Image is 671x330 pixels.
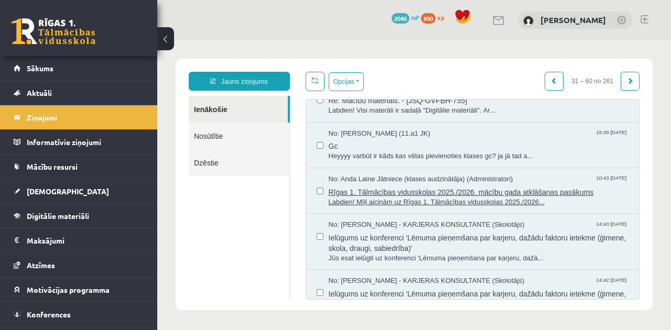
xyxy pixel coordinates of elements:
[171,236,472,279] a: No: [PERSON_NAME] - KARJERAS KONSULTANTE (Skolotājs) 14:42 [DATE] Ielūgums uz konferenci 'Lēmuma ...
[14,253,144,277] a: Atzīmes
[14,155,144,179] a: Mācību resursi
[31,31,133,50] a: Jauns ziņojums
[27,63,53,73] span: Sākums
[27,130,144,154] legend: Informatīvie ziņojumi
[14,81,144,105] a: Aktuāli
[439,180,471,188] span: 14:43 [DATE]
[171,190,472,213] span: Ielūgums uz konferenci 'Lēmuma pieņemšana par karjeru, dažādu faktoru ietekme (ģimene, skola, dra...
[392,13,409,24] span: 2046
[171,180,472,223] a: No: [PERSON_NAME] - KARJERAS KONSULTANTE (Skolotājs) 14:43 [DATE] Ielūgums uz konferenci 'Lēmuma ...
[171,246,472,269] span: Ielūgums uz konferenci 'Lēmuma pieņemšana par karjeru, dažādu faktoru ietekme (ģimene, skola, dra...
[171,134,472,167] a: No: Anda Laine Jātniece (klases audzinātāja) (Administratori) 10:43 [DATE] Rīgas 1. Tālmācības vi...
[14,228,144,252] a: Maksājumi
[31,56,131,82] a: Ienākošie
[27,285,110,294] span: Motivācijas programma
[12,18,95,45] a: Rīgas 1. Tālmācības vidusskola
[171,98,472,111] span: Gc
[171,65,472,75] span: Labdien! Visi materāli ir sadaļā "Digitālie materiāli". Ar...
[171,134,356,144] span: No: Anda Laine Jātniece (klases audzinātāja) (Administratori)
[540,15,606,25] a: [PERSON_NAME]
[27,105,144,129] legend: Ziņojumi
[406,31,464,50] span: 31 – 60 no 261
[14,302,144,326] a: Konferences
[421,13,436,24] span: 890
[27,88,52,97] span: Aktuāli
[171,52,472,65] span: Re: Mācību materiāls. - [JSQ-GVFBH-755]
[14,105,144,129] a: Ziņojumi
[171,32,207,51] button: Opcijas
[171,89,472,121] a: No: [PERSON_NAME] (11.a1 JK) 15:39 [DATE] Gc Heyyyy varbūt ir kāds kas vēlas pievienoties klases ...
[171,111,472,121] span: Heyyyy varbūt ir kāds kas vēlas pievienoties klases gc? ja jā tad a...
[171,236,367,246] span: No: [PERSON_NAME] - KARJERAS KONSULTANTE (Skolotājs)
[171,43,472,75] a: Re: Mācību materiāls. - [JSQ-GVFBH-755] Labdien! Visi materāli ir sadaļā "Digitālie materiāli". A...
[31,109,132,136] a: Dzēstie
[27,260,55,270] span: Atzīmes
[27,186,109,196] span: [DEMOGRAPHIC_DATA]
[171,89,273,98] span: No: [PERSON_NAME] (11.a1 JK)
[392,13,419,21] a: 2046 mP
[171,213,472,223] span: Jūs esat ielūgti uz konferenci 'Lēmuma pieņemšana par karjeru, dažā...
[171,180,367,190] span: No: [PERSON_NAME] - KARJERAS KONSULTANTE (Skolotājs)
[411,13,419,21] span: mP
[14,179,144,203] a: [DEMOGRAPHIC_DATA]
[14,278,144,302] a: Motivācijas programma
[14,56,144,80] a: Sākums
[31,82,132,109] a: Nosūtītie
[439,236,471,244] span: 14:42 [DATE]
[171,144,472,157] span: Rīgas 1. Tālmācības vidusskolas 2025./2026. mācību gada atklāšanas pasākums
[437,13,444,21] span: xp
[27,310,71,319] span: Konferences
[27,211,89,221] span: Digitālie materiāli
[439,134,471,142] span: 10:43 [DATE]
[27,228,144,252] legend: Maksājumi
[171,157,472,167] span: Labdien! Mīļi aicinām uz Rīgas 1. Tālmācības vidusskolas 2025./2026...
[439,89,471,96] span: 15:39 [DATE]
[27,162,78,171] span: Mācību resursi
[523,16,534,26] img: Viktorija Bērziņa
[14,204,144,228] a: Digitālie materiāli
[421,13,449,21] a: 890 xp
[14,130,144,154] a: Informatīvie ziņojumi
